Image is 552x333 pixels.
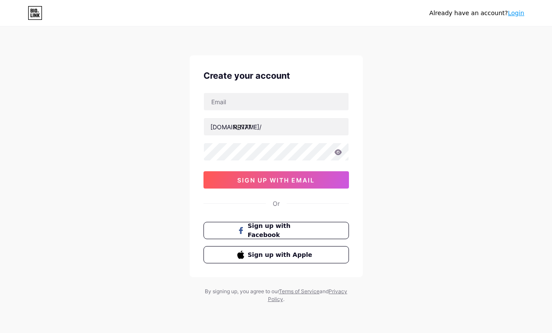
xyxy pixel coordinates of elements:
[203,288,350,303] div: By signing up, you agree to our and .
[203,69,349,82] div: Create your account
[203,222,349,239] button: Sign up with Facebook
[248,250,315,259] span: Sign up with Apple
[237,176,315,184] span: sign up with email
[248,221,315,240] span: Sign up with Facebook
[203,171,349,189] button: sign up with email
[204,93,349,110] input: Email
[429,9,524,18] div: Already have an account?
[273,199,280,208] div: Or
[508,10,524,16] a: Login
[279,288,320,295] a: Terms of Service
[210,122,261,131] div: [DOMAIN_NAME]/
[203,246,349,263] button: Sign up with Apple
[204,118,349,135] input: username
